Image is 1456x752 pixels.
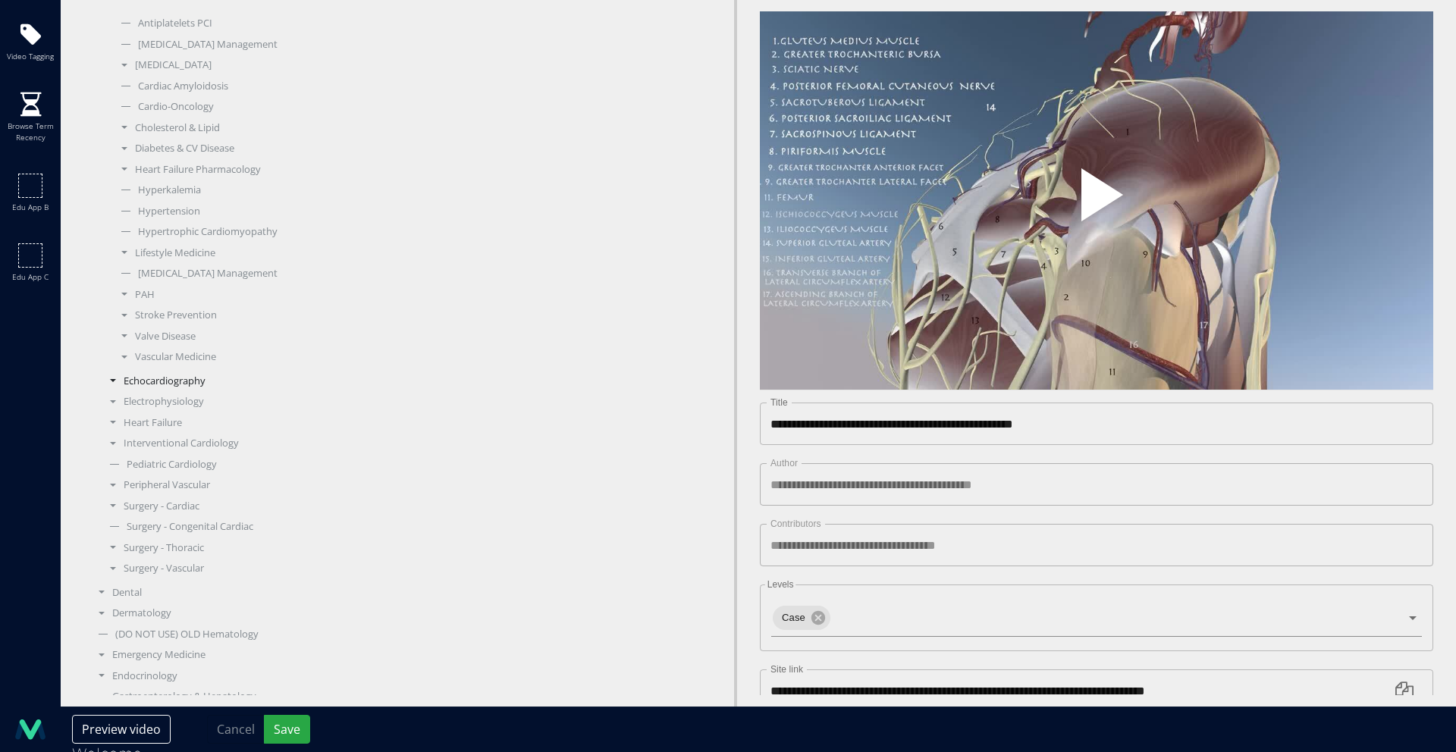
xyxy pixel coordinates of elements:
[91,606,386,621] div: Dermatology
[207,715,265,744] button: Cancel
[773,606,830,630] div: Case
[102,540,386,556] div: Surgery - Thoracic
[15,714,45,744] img: logo
[114,99,386,114] div: Cardio-Oncology
[771,600,1422,637] div: Case
[114,308,386,323] div: Stroke Prevention
[91,585,386,600] div: Dental
[102,519,386,534] div: Surgery - Congenital Cardiac
[12,202,49,213] span: Edu app b
[114,349,386,365] div: Vascular Medicine
[7,51,54,62] span: Video tagging
[1386,672,1423,709] button: Copy link to clipboard
[114,58,386,73] div: [MEDICAL_DATA]
[114,329,386,344] div: Valve Disease
[102,415,386,431] div: Heart Failure
[102,478,386,493] div: Peripheral Vascular
[114,224,386,240] div: Hypertrophic Cardiomyopathy
[4,121,57,143] span: Browse term recency
[114,79,386,94] div: Cardiac Amyloidosis
[114,121,386,136] div: Cholesterol & Lipid
[72,715,171,744] button: Preview video
[960,127,1233,275] button: Play Video
[102,457,386,472] div: Pediatric Cardiology
[114,16,386,31] div: Antiplatelets PCI
[102,374,386,389] div: Echocardiography
[114,204,386,219] div: Hypertension
[114,141,386,156] div: Diabetes & CV Disease
[114,183,386,198] div: Hyperkalemia
[114,162,386,177] div: Heart Failure Pharmacology
[114,266,386,281] div: [MEDICAL_DATA] Management
[114,287,386,302] div: PAH
[102,436,386,451] div: Interventional Cardiology
[765,580,796,589] label: Levels
[91,647,386,663] div: Emergency Medicine
[102,394,386,409] div: Electrophysiology
[264,715,310,744] button: Save
[102,561,386,576] div: Surgery - Vascular
[91,689,386,704] div: Gastroenterology & Hepatology
[760,11,1433,390] video-js: Video Player
[91,627,386,642] div: (DO NOT USE) OLD Hematology
[12,271,49,283] span: Edu app c
[773,610,814,625] span: Case
[91,669,386,684] div: Endocrinology
[114,246,386,261] div: Lifestyle Medicine
[102,499,386,514] div: Surgery - Cardiac
[114,37,386,52] div: [MEDICAL_DATA] Management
